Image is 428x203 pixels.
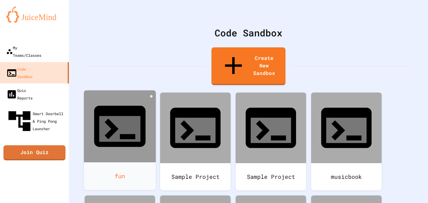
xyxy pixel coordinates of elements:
a: Sample Project [160,93,231,190]
a: Sample Project [236,93,306,190]
a: Join Quiz [3,145,65,160]
div: Code Sandbox [85,26,412,40]
div: Smart Doorbell & Ping Pong Launcher [6,108,66,134]
div: My Teams/Classes [6,44,41,59]
div: Sample Project [160,163,231,190]
div: Code Sandbox [6,65,33,80]
img: logo-orange.svg [6,6,63,23]
div: musicbook [311,163,382,190]
a: musicbook [311,93,382,190]
div: fun [84,162,156,190]
a: Create New Sandbox [211,47,285,85]
a: fun [84,90,156,190]
div: Sample Project [236,163,306,190]
div: Quiz Reports [6,87,33,102]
